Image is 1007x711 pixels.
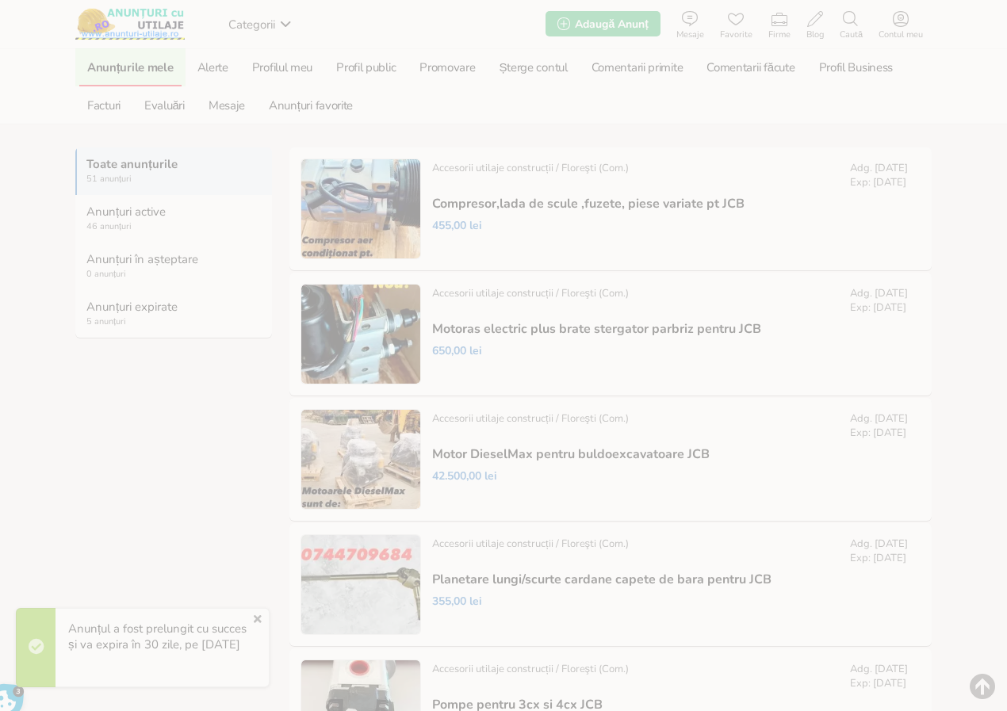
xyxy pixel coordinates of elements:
strong: Anunțuri în așteptare [86,252,262,266]
span: Contul meu [871,30,931,40]
a: Anunțurile mele [79,48,182,86]
a: Motoras electric plus brate stergator parbriz pentru JCB [432,322,761,336]
a: Anunțuri favorite [261,86,361,124]
span: 455,00 lei [432,219,482,233]
a: Toate anunțurile 51 anunțuri [75,147,272,195]
img: Motor DieselMax pentru buldoexcavatoare JCB [301,410,420,509]
div: Accesorii utilaje construcții / Floreşti (Com.) [432,537,629,551]
a: Alerte [190,48,236,86]
strong: Anunțuri expirate [86,300,262,314]
img: Compresor,lada de scule ,fuzete, piese variate pt JCB [301,159,420,258]
a: Comentarii făcute [699,48,802,86]
a: Șterge contul [492,48,576,86]
a: Promovare [412,48,483,86]
span: Caută [832,30,871,40]
a: Firme [760,8,798,40]
div: Anunțul a fost prelungit cu succes și va expira în 30 zile, pe [DATE] [16,608,270,687]
a: Comentarii primite [584,48,691,86]
span: 46 anunțuri [86,220,262,233]
div: Adg. [DATE] Exp: [DATE] [850,662,908,690]
div: Adg. [DATE] Exp: [DATE] [850,411,908,440]
span: 0 anunțuri [86,268,262,281]
span: Firme [760,30,798,40]
a: Profil Business [811,48,902,86]
a: Mesaje [201,86,253,124]
a: Adaugă Anunț [546,11,660,36]
a: Facturi [79,86,128,124]
span: Favorite [712,30,760,40]
span: Categorii [228,17,275,32]
span: 5 anunțuri [86,315,262,328]
span: Mesaje [668,30,712,40]
a: Planetare lungi/scurte cardane capete de bara pentru JCB [432,572,772,587]
div: Adg. [DATE] Exp: [DATE] [850,161,908,189]
div: Accesorii utilaje construcții / Floreşti (Com.) [432,411,629,426]
a: Profilul meu [244,48,320,86]
a: Contul meu [871,8,931,40]
strong: Anunțuri active [86,205,262,219]
a: Motor DieselMax pentru buldoexcavatoare JCB [432,447,710,461]
a: Caută [832,8,871,40]
div: Adg. [DATE] Exp: [DATE] [850,286,908,315]
img: Motoras electric plus brate stergator parbriz pentru JCB [301,285,420,384]
a: Mesaje [668,8,712,40]
div: Accesorii utilaje construcții / Floreşti (Com.) [432,662,629,676]
a: Anunțuri expirate 5 anunțuri [75,290,272,338]
span: 42.500,00 lei [432,469,497,484]
a: x [247,610,268,629]
span: 650,00 lei [432,344,482,358]
a: Anunțuri active 46 anunțuri [75,195,272,243]
img: scroll-to-top.png [970,674,995,699]
strong: Toate anunțurile [86,157,262,171]
a: Favorite [712,8,760,40]
div: Accesorii utilaje construcții / Floreşti (Com.) [432,286,629,300]
div: Adg. [DATE] Exp: [DATE] [850,537,908,565]
span: Blog [798,30,832,40]
span: 51 anunțuri [86,173,262,185]
span: 3 [13,686,25,698]
span: Adaugă Anunț [575,17,648,32]
a: Anunțuri în așteptare 0 anunțuri [75,243,272,290]
div: Accesorii utilaje construcții / Floreşti (Com.) [432,161,629,175]
img: Planetare lungi/scurte cardane capete de bara pentru JCB [301,535,420,634]
span: 355,00 lei [432,594,482,609]
a: Evaluări [136,86,193,124]
a: Categorii [224,12,296,36]
a: Blog [798,8,832,40]
a: Profil public [328,48,404,86]
a: Compresor,lada de scule ,fuzete, piese variate pt JCB [432,197,745,211]
img: Anunturi-Utilaje.RO [75,8,185,40]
